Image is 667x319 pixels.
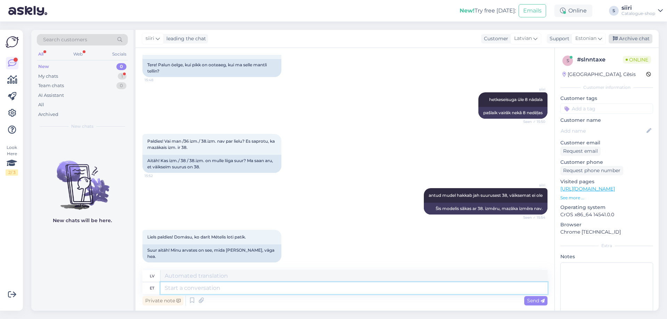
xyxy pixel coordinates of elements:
div: lv [150,270,155,282]
div: S [609,6,619,16]
p: Browser [560,221,653,228]
div: Try free [DATE]: [460,7,516,15]
div: Web [72,50,84,59]
p: Customer name [560,117,653,124]
span: Paldies! Vai man /36 izm./ 38.izm. nav par lielu? Es saprotu, ka mazákais izm. ir 38. [147,138,276,150]
p: Operating system [560,204,653,211]
div: Extra [560,243,653,249]
div: pašlaik vairāk nekā 8 nedēļas [478,107,547,119]
span: 15:48 [145,77,171,83]
div: All [38,101,44,108]
img: No chats [31,148,133,211]
div: Customer information [560,84,653,91]
p: Customer email [560,139,653,146]
a: [URL][DOMAIN_NAME] [560,186,615,192]
div: Archived [38,111,58,118]
span: New chats [71,123,93,129]
span: Search customers [43,36,87,43]
div: Catalogue-shop [621,11,655,16]
div: Team chats [38,82,64,89]
span: siiri [146,35,154,42]
div: Šis modelis sākas ar 38. izmēru, mazāka izmēra nav. [424,203,547,215]
span: Liels paldies! Domásu, ko darít Mételis loti patík. [147,234,246,240]
p: Visited pages [560,178,653,185]
span: 15:56 [145,263,171,268]
div: Online [554,5,592,17]
div: New [38,63,49,70]
div: Request phone number [560,166,623,175]
span: hetkeseisuga üle 8 nädala [489,97,543,102]
span: Online [623,56,651,64]
p: New chats will be here. [53,217,112,224]
p: Customer phone [560,159,653,166]
div: My chats [38,73,58,80]
b: New! [460,7,475,14]
div: Request email [560,146,601,156]
div: leading the chat [164,35,206,42]
p: Customer tags [560,95,653,102]
div: siiri [621,5,655,11]
span: 15:52 [145,173,171,178]
a: siiriCatalogue-shop [621,5,663,16]
span: siiri [519,183,545,188]
div: AI Assistant [38,92,64,99]
div: 0 [116,63,126,70]
div: [GEOGRAPHIC_DATA], Cēsis [562,71,636,78]
div: # slnntaxe [577,56,623,64]
div: Socials [111,50,128,59]
div: All [37,50,45,59]
span: siiri [519,87,545,92]
p: Notes [560,253,653,260]
img: Askly Logo [6,35,19,49]
p: CrOS x86_64 14541.0.0 [560,211,653,218]
div: Private note [142,296,183,305]
div: Look Here [6,144,18,176]
div: 0 [116,82,126,89]
button: Emails [519,4,546,17]
p: Chrome [TECHNICAL_ID] [560,228,653,236]
span: Send [527,297,545,304]
input: Add name [561,127,645,135]
span: Latvian [514,35,532,42]
div: et [150,282,154,294]
div: Archive chat [609,34,652,43]
span: Seen ✓ 15:50 [519,119,545,124]
span: Seen ✓ 15:54 [519,215,545,220]
div: Support [547,35,569,42]
span: s [567,58,569,63]
p: See more ... [560,195,653,201]
div: Customer [481,35,508,42]
div: Aitäh! Kas izm./ 38 / 38.izm. on mulle liiga suur? Ma saan aru, et väikseim suurus on 38. [142,155,281,173]
div: Suur aitäh! Minu arvates on see, mida [PERSON_NAME], väga hea. [142,244,281,262]
div: 1 [118,73,126,80]
span: antud mudel hakkab jah suurusest 38, väiksemat ei ole [429,193,543,198]
div: 2 / 3 [6,169,18,176]
input: Add a tag [560,103,653,114]
span: Estonian [575,35,596,42]
div: Tere! Palun öelge, kui pikk on ooteaeg, kui ma selle mantli tellin? [142,59,281,77]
